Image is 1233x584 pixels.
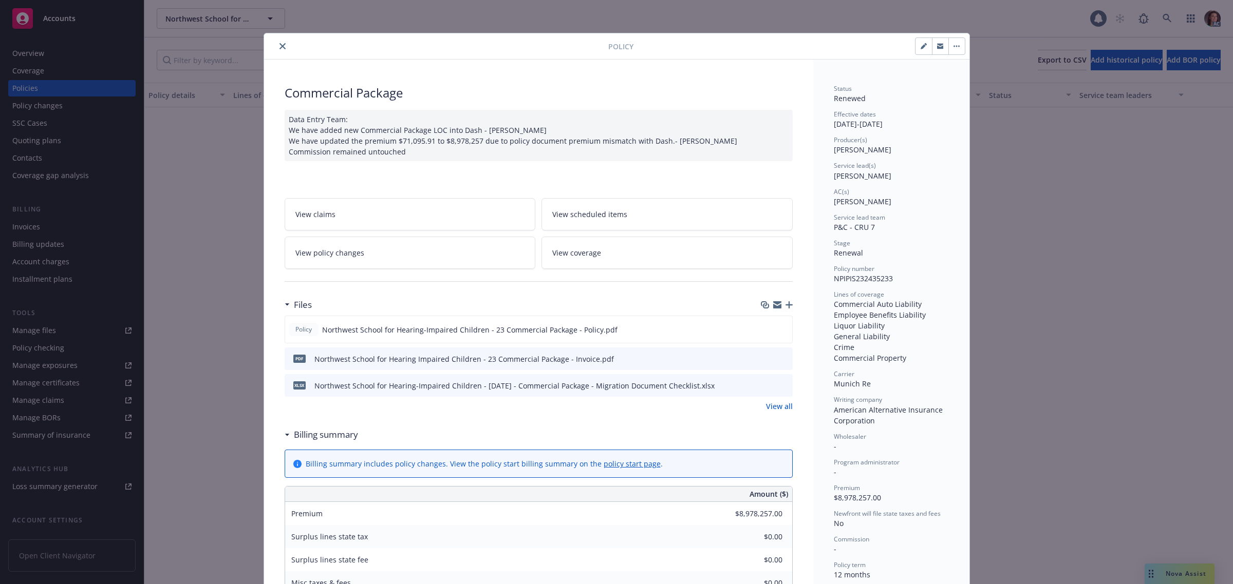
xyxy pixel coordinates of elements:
[285,198,536,230] a: View claims
[322,324,618,335] span: Northwest School for Hearing-Impaired Children - 23 Commercial Package - Policy.pdf
[834,458,900,466] span: Program administrator
[834,535,869,543] span: Commission
[722,552,789,568] input: 0.00
[834,405,945,425] span: American Alternative Insurance Corporation
[834,248,863,258] span: Renewal
[314,380,715,391] div: Northwest School for Hearing-Impaired Children - [DATE] - Commercial Package - Migration Document...
[291,509,323,518] span: Premium
[834,432,866,441] span: Wholesaler
[722,529,789,544] input: 0.00
[834,135,867,144] span: Producer(s)
[834,544,836,554] span: -
[552,209,627,220] span: View scheduled items
[834,264,874,273] span: Policy number
[285,428,358,441] div: Billing summary
[293,355,306,362] span: pdf
[291,532,368,541] span: Surplus lines state tax
[285,237,536,269] a: View policy changes
[834,493,881,502] span: $8,978,257.00
[834,342,949,353] div: Crime
[779,380,789,391] button: preview file
[834,309,949,320] div: Employee Benefits Liability
[834,110,949,129] div: [DATE] - [DATE]
[306,458,663,469] div: Billing summary includes policy changes. View the policy start billing summary on the .
[294,428,358,441] h3: Billing summary
[834,395,882,404] span: Writing company
[834,93,866,103] span: Renewed
[834,467,836,477] span: -
[834,187,849,196] span: AC(s)
[834,145,891,154] span: [PERSON_NAME]
[834,369,854,378] span: Carrier
[834,441,836,451] span: -
[541,237,793,269] a: View coverage
[834,239,850,247] span: Stage
[834,560,866,569] span: Policy term
[763,354,771,364] button: download file
[285,298,312,312] div: Files
[834,353,949,363] div: Commercial Property
[285,110,793,161] div: Data Entry Team: We have added new Commercial Package LOC into Dash - [PERSON_NAME] We have updat...
[750,489,788,499] span: Amount ($)
[541,198,793,230] a: View scheduled items
[834,213,885,222] span: Service lead team
[834,161,876,170] span: Service lead(s)
[834,299,949,309] div: Commercial Auto Liability
[834,518,844,528] span: No
[314,354,614,364] div: Northwest School for Hearing Impaired Children - 23 Commercial Package - Invoice.pdf
[779,354,789,364] button: preview file
[766,401,793,412] a: View all
[834,222,875,232] span: P&C - CRU 7
[285,84,793,102] div: Commercial Package
[552,247,601,258] span: View coverage
[604,459,661,469] a: policy start page
[834,84,852,93] span: Status
[293,325,314,334] span: Policy
[276,40,289,52] button: close
[834,379,871,388] span: Munich Re
[834,483,860,492] span: Premium
[834,274,893,283] span: NPIPIS232435233
[295,247,364,258] span: View policy changes
[834,509,941,518] span: Newfront will file state taxes and fees
[834,320,949,331] div: Liquor Liability
[294,298,312,312] h3: Files
[779,324,788,335] button: preview file
[834,570,870,579] span: 12 months
[291,555,368,564] span: Surplus lines state fee
[762,324,771,335] button: download file
[295,209,335,220] span: View claims
[763,380,771,391] button: download file
[834,290,884,299] span: Lines of coverage
[834,110,876,119] span: Effective dates
[834,197,891,206] span: [PERSON_NAME]
[293,381,306,389] span: xlsx
[722,506,789,521] input: 0.00
[834,171,891,181] span: [PERSON_NAME]
[834,331,949,342] div: General Liability
[608,41,633,52] span: Policy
